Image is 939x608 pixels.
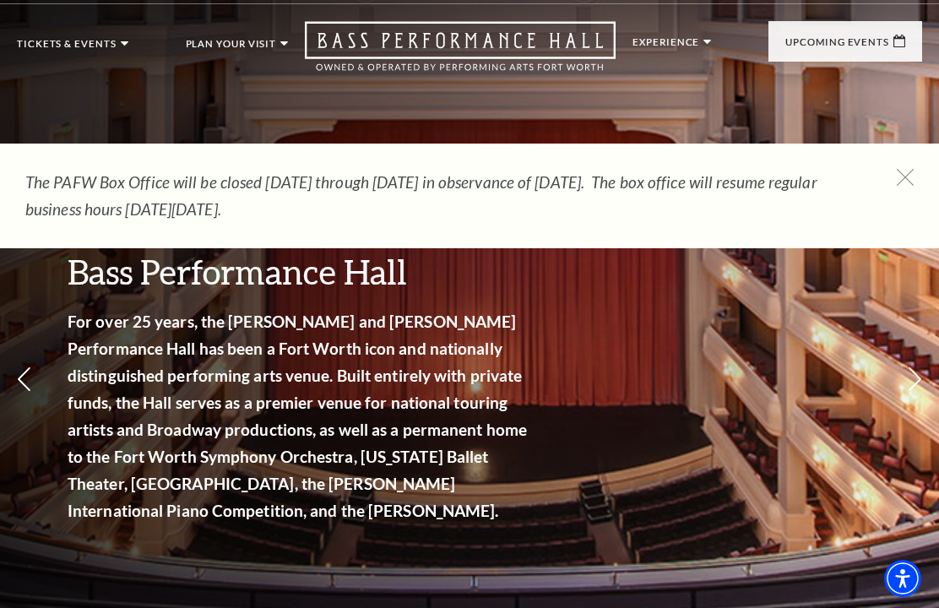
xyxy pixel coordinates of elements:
[17,39,117,57] p: Tickets & Events
[632,37,699,56] p: Experience
[884,560,921,597] div: Accessibility Menu
[186,39,277,57] p: Plan Your Visit
[25,172,817,219] em: The PAFW Box Office will be closed [DATE] through [DATE] in observance of [DATE]. The box office ...
[68,250,532,293] h3: Bass Performance Hall
[68,312,527,520] strong: For over 25 years, the [PERSON_NAME] and [PERSON_NAME] Performance Hall has been a Fort Worth ico...
[785,37,889,56] p: Upcoming Events
[288,21,632,88] a: Open this option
